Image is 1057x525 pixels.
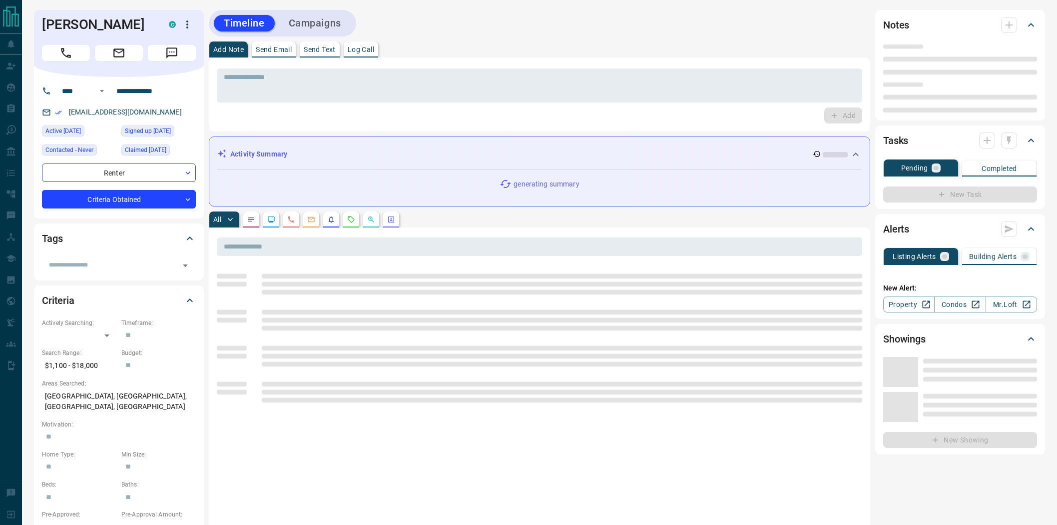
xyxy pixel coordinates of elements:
h2: Tasks [883,132,908,148]
div: Tue Sep 24 2024 [121,144,196,158]
p: Pending [901,164,928,171]
span: Call [42,45,90,61]
div: Activity Summary [217,145,862,163]
p: [GEOGRAPHIC_DATA], [GEOGRAPHIC_DATA], [GEOGRAPHIC_DATA], [GEOGRAPHIC_DATA] [42,388,196,415]
h2: Notes [883,17,909,33]
p: Log Call [348,46,374,53]
p: Pre-Approved: [42,510,116,519]
svg: Emails [307,215,315,223]
div: Fri Jan 26 2024 [121,125,196,139]
span: Claimed [DATE] [125,145,166,155]
span: Contacted - Never [45,145,93,155]
div: Mon Aug 11 2025 [42,125,116,139]
div: Tags [42,226,196,250]
svg: Notes [247,215,255,223]
p: $1,100 - $18,000 [42,357,116,374]
div: condos.ca [169,21,176,28]
svg: Agent Actions [387,215,395,223]
p: Home Type: [42,450,116,459]
p: Actively Searching: [42,318,116,327]
svg: Requests [347,215,355,223]
a: Mr.Loft [986,296,1037,312]
div: Renter [42,163,196,182]
h1: [PERSON_NAME] [42,16,154,32]
svg: Calls [287,215,295,223]
p: Add Note [213,46,244,53]
div: Showings [883,327,1037,351]
p: Send Email [256,46,292,53]
a: [EMAIL_ADDRESS][DOMAIN_NAME] [69,108,182,116]
p: Listing Alerts [893,253,936,260]
button: Campaigns [279,15,351,31]
span: Active [DATE] [45,126,81,136]
p: Beds: [42,480,116,489]
p: Budget: [121,348,196,357]
h2: Criteria [42,292,74,308]
p: Motivation: [42,420,196,429]
p: Activity Summary [230,149,287,159]
p: Areas Searched: [42,379,196,388]
div: Alerts [883,217,1037,241]
p: Timeframe: [121,318,196,327]
div: Tasks [883,128,1037,152]
div: Criteria [42,288,196,312]
svg: Listing Alerts [327,215,335,223]
a: Condos [934,296,986,312]
button: Open [178,258,192,272]
span: Message [148,45,196,61]
div: Criteria Obtained [42,190,196,208]
p: Baths: [121,480,196,489]
p: Completed [982,165,1017,172]
p: generating summary [514,179,579,189]
svg: Lead Browsing Activity [267,215,275,223]
h2: Tags [42,230,62,246]
p: Pre-Approval Amount: [121,510,196,519]
span: Email [95,45,143,61]
p: Min Size: [121,450,196,459]
button: Timeline [214,15,275,31]
p: Send Text [304,46,336,53]
p: All [213,216,221,223]
p: Search Range: [42,348,116,357]
svg: Email Verified [55,109,62,116]
h2: Showings [883,331,926,347]
span: Signed up [DATE] [125,126,171,136]
div: Notes [883,13,1037,37]
button: Open [96,85,108,97]
a: Property [883,296,935,312]
p: Building Alerts [969,253,1017,260]
p: New Alert: [883,283,1037,293]
h2: Alerts [883,221,909,237]
svg: Opportunities [367,215,375,223]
